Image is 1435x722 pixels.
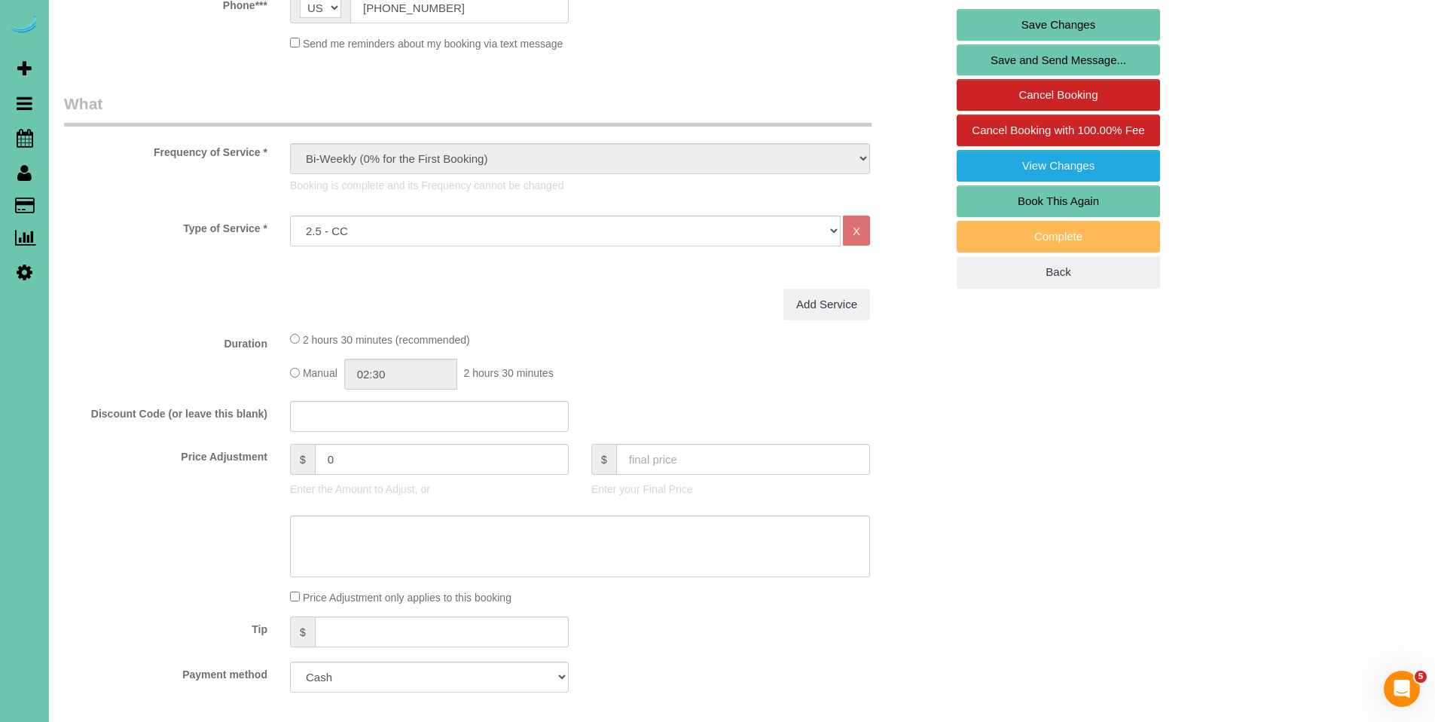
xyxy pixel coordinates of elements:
[53,331,279,351] label: Duration
[972,124,1144,136] span: Cancel Booking with 100.00% Fee
[53,216,279,236] label: Type of Service *
[53,662,279,682] label: Payment method
[464,368,554,380] span: 2 hours 30 minutes
[957,185,1160,217] a: Book This Again
[957,44,1160,76] a: Save and Send Message...
[303,592,511,604] span: Price Adjustment only applies to this booking
[783,289,870,320] a: Add Service
[53,401,279,421] label: Discount Code (or leave this blank)
[290,482,569,497] p: Enter the Amount to Adjust, or
[957,9,1160,41] a: Save Changes
[591,444,616,475] span: $
[1384,671,1420,707] iframe: Intercom live chat
[303,334,470,346] span: 2 hours 30 minutes (recommended)
[290,444,315,475] span: $
[1415,671,1427,683] span: 5
[303,38,563,50] span: Send me reminders about my booking via text message
[53,444,279,464] label: Price Adjustment
[290,616,315,647] span: $
[616,444,870,475] input: final price
[957,150,1160,182] a: View Changes
[9,15,39,36] img: Automaid Logo
[290,178,870,193] p: Booking is complete and its Frequency cannot be changed
[53,616,279,637] label: Tip
[957,115,1160,146] a: Cancel Booking with 100.00% Fee
[53,139,279,160] label: Frequency of Service *
[64,93,872,127] legend: What
[303,368,337,380] span: Manual
[957,79,1160,111] a: Cancel Booking
[591,482,870,497] p: Enter your Final Price
[957,256,1160,288] a: Back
